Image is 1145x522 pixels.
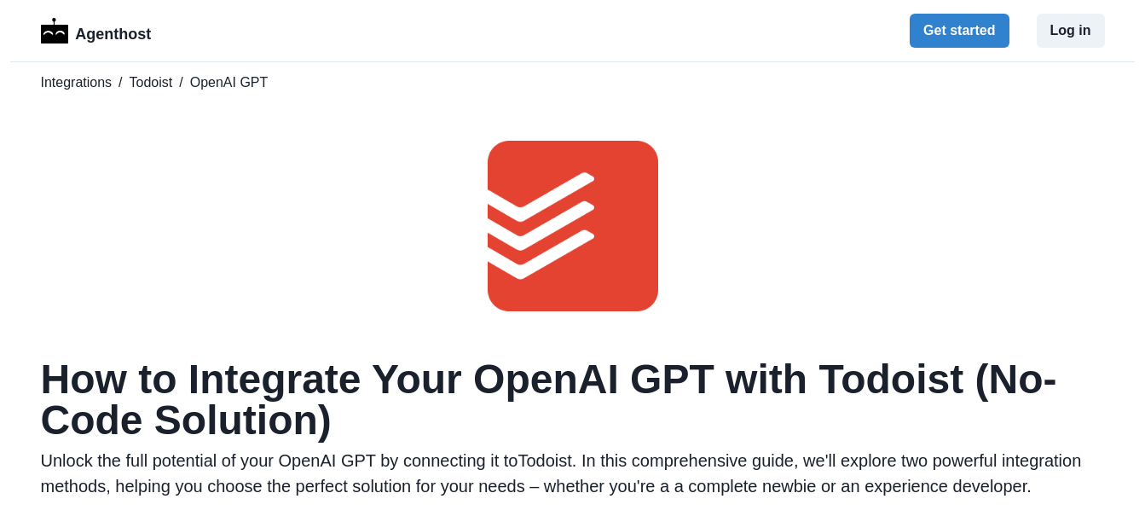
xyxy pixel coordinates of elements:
[179,72,182,93] span: /
[41,448,1105,499] p: Unlock the full potential of your OpenAI GPT by connecting it to Todoist . In this comprehensive ...
[41,18,69,43] img: Logo
[1037,14,1105,48] button: Log in
[910,14,1009,48] button: Get started
[488,141,658,311] img: Todoist logo for OpenAI GPT integration
[130,72,173,93] a: Todoist
[41,359,1105,441] h1: How to Integrate Your OpenAI GPT with Todoist (No-Code Solution)
[41,72,1105,93] nav: breadcrumb
[75,16,151,46] p: Agenthost
[41,16,152,46] a: LogoAgenthost
[190,72,269,93] span: OpenAI GPT
[41,72,113,93] a: Integrations
[119,72,122,93] span: /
